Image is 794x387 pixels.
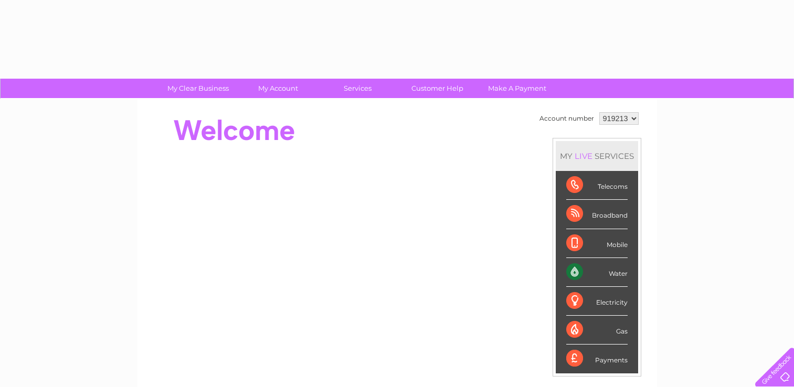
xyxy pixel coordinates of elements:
[394,79,481,98] a: Customer Help
[566,229,628,258] div: Mobile
[566,316,628,345] div: Gas
[235,79,321,98] a: My Account
[573,151,595,161] div: LIVE
[566,287,628,316] div: Electricity
[314,79,401,98] a: Services
[566,171,628,200] div: Telecoms
[556,141,638,171] div: MY SERVICES
[566,200,628,229] div: Broadband
[566,258,628,287] div: Water
[537,110,597,127] td: Account number
[155,79,241,98] a: My Clear Business
[474,79,560,98] a: Make A Payment
[566,345,628,373] div: Payments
